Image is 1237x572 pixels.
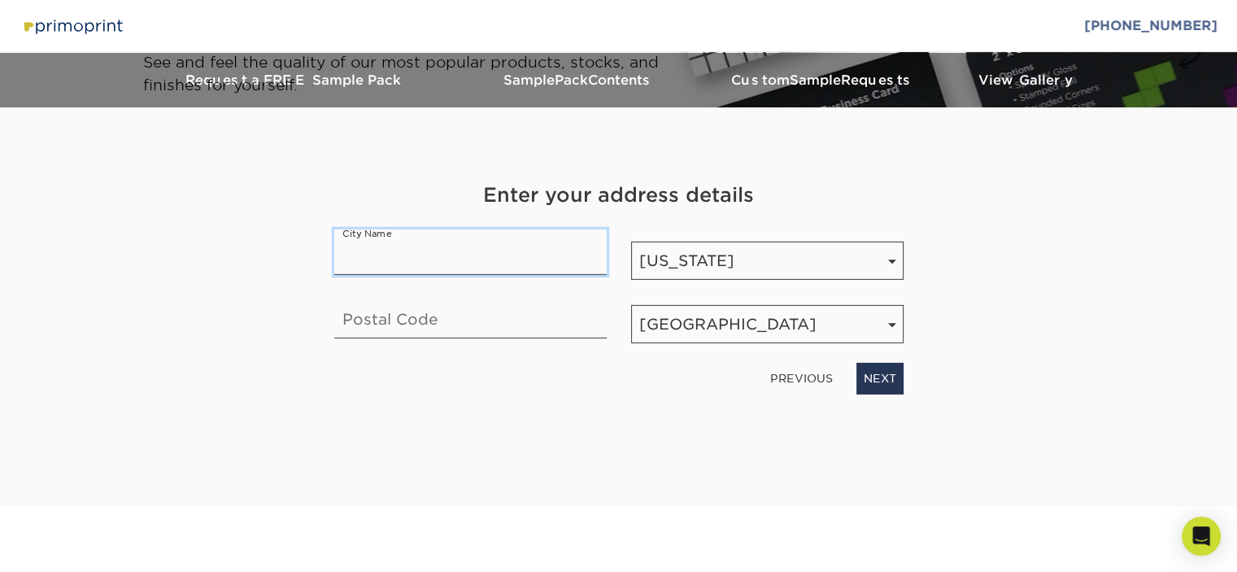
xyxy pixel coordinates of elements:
img: Primoprint [20,15,125,37]
h3: Custom Requests [700,72,944,88]
a: PREVIOUS [764,365,839,391]
a: Request a FREE Sample Pack [131,53,456,107]
div: Open Intercom Messenger [1182,517,1221,556]
p: See and feel the quality of our most popular products, stocks, and finishes for yourself. [143,51,700,96]
h3: Request a FREE Sample Pack [131,72,456,88]
span: Sample [790,72,841,88]
a: CustomSampleRequests [700,53,944,107]
a: NEXT [856,363,904,394]
a: View Gallery [944,53,1107,107]
h4: Enter your address details [334,181,904,210]
a: [PHONE_NUMBER] [1084,18,1217,33]
h3: View Gallery [944,72,1107,88]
